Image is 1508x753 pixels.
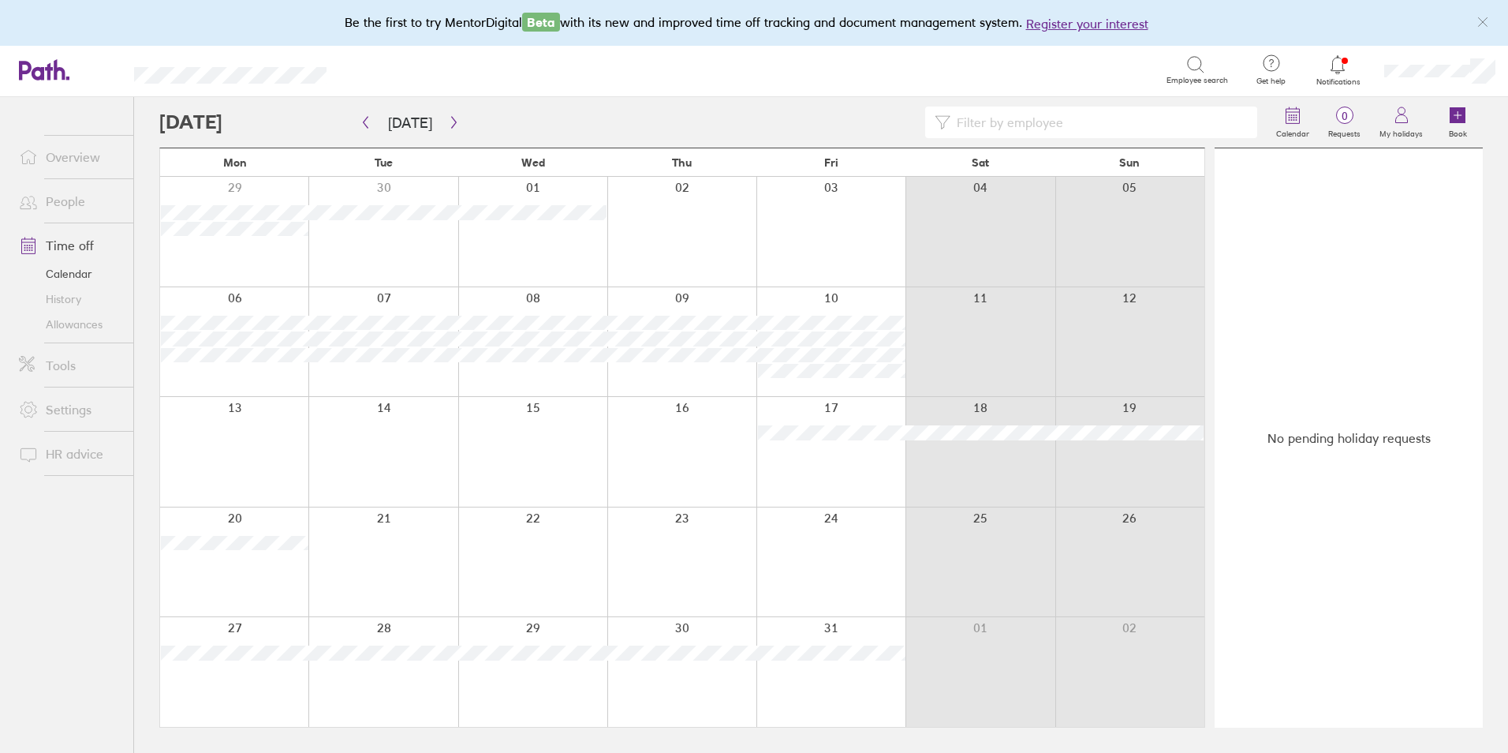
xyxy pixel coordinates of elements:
[1267,97,1319,148] a: Calendar
[369,62,409,77] div: Search
[375,156,393,169] span: Tue
[1319,110,1370,122] span: 0
[1026,14,1148,33] button: Register your interest
[1319,125,1370,139] label: Requests
[1267,125,1319,139] label: Calendar
[972,156,989,169] span: Sat
[1370,97,1432,148] a: My holidays
[345,13,1164,33] div: Be the first to try MentorDigital with its new and improved time off tracking and document manage...
[1370,125,1432,139] label: My holidays
[1215,148,1483,728] div: No pending holiday requests
[824,156,838,169] span: Fri
[375,110,445,136] button: [DATE]
[672,156,692,169] span: Thu
[6,312,133,337] a: Allowances
[6,185,133,217] a: People
[6,287,133,312] a: History
[1119,156,1140,169] span: Sun
[223,156,247,169] span: Mon
[6,230,133,261] a: Time off
[521,156,545,169] span: Wed
[6,141,133,173] a: Overview
[1439,125,1476,139] label: Book
[522,13,560,32] span: Beta
[1432,97,1483,148] a: Book
[6,394,133,425] a: Settings
[1319,97,1370,148] a: 0Requests
[6,261,133,287] a: Calendar
[6,438,133,470] a: HR advice
[950,107,1248,137] input: Filter by employee
[1312,54,1364,87] a: Notifications
[1245,77,1297,86] span: Get help
[6,350,133,381] a: Tools
[1312,77,1364,87] span: Notifications
[1166,76,1228,85] span: Employee search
